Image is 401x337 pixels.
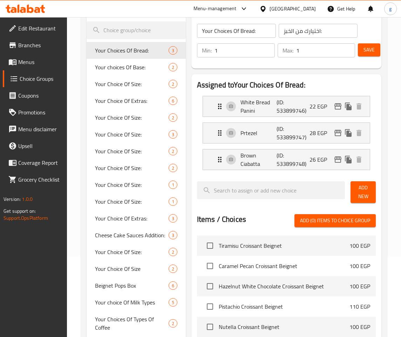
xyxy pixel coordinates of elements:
[18,159,61,167] span: Coverage Report
[169,181,177,189] div: Choices
[18,108,61,117] span: Promotions
[169,248,177,256] div: Choices
[20,75,61,83] span: Choice Groups
[240,129,277,137] p: Prtezel
[169,147,177,155] div: Choices
[169,265,177,273] div: Choices
[4,195,21,204] span: Version:
[169,46,177,55] div: Choices
[3,121,67,138] a: Menu disclaimer
[87,176,186,193] div: Your Choice Of Size:1
[22,195,33,204] span: 1.0.0
[95,197,169,206] span: Your Choice Of Size:
[169,98,177,104] span: 6
[277,151,301,168] p: (ID: 533899748)
[95,97,169,105] span: Your Choice Of Extras:
[169,266,177,272] span: 2
[203,299,217,314] span: Select choice
[3,138,67,154] a: Upsell
[18,142,61,150] span: Upsell
[169,299,177,306] span: 5
[203,320,217,334] span: Select choice
[240,151,277,168] p: Brown Ciabatta
[197,146,376,173] li: Expand
[349,282,370,290] p: 100 EGP
[87,143,186,160] div: Your Choice Of Size:2
[95,298,169,307] span: Your choice Of Milk Types
[169,319,177,328] div: Choices
[169,320,177,327] span: 2
[219,282,349,290] span: Hazelnut White Chocolate Croissant Beignet
[18,24,61,33] span: Edit Restaurant
[277,125,301,141] p: (ID: 533899747)
[87,311,186,336] div: Your Choices Of Types Of Coffee2
[343,101,354,112] button: duplicate
[3,171,67,188] a: Grocery Checklist
[87,277,186,294] div: Beignet Pops Box6
[3,104,67,121] a: Promotions
[203,149,370,170] div: Expand
[87,227,186,244] div: Cheese Cake Sauces Addition:3
[87,92,186,109] div: Your Choice Of Extras:6
[169,232,177,239] span: 3
[4,213,48,223] a: Support.OpsPlatform
[351,181,376,203] button: Add New
[333,128,343,138] button: edit
[87,160,186,176] div: Your Choice Of Size:2
[202,46,212,55] p: Min:
[4,206,36,216] span: Get support on:
[169,47,177,54] span: 3
[300,216,370,225] span: Add (0) items to choice group
[358,43,380,56] button: Save
[18,91,61,100] span: Coupons
[87,244,186,260] div: Your Choice Of Size:2
[203,96,370,117] div: Expand
[87,210,186,227] div: Your Choice Of Extras:3
[294,214,376,227] button: Add (0) items to choice group
[169,298,177,307] div: Choices
[95,80,169,88] span: Your Choice Of Size:
[277,98,301,115] p: (ID: 533899746)
[87,59,186,76] div: Your choices Of Base:2
[169,249,177,255] span: 2
[87,109,186,126] div: Your Choice Of Size:2
[95,147,169,155] span: Your Choice Of Size:
[219,262,349,270] span: Caramel Pecan Croissant Beignet
[240,98,277,115] p: White Bread Panini
[333,154,343,165] button: edit
[169,282,177,289] span: 6
[169,97,177,105] div: Choices
[169,164,177,172] div: Choices
[87,21,186,39] input: search
[219,302,349,311] span: Pistachio Croissant Beignet
[354,101,364,112] button: delete
[95,315,169,332] span: Your Choices Of Types Of Coffee
[203,279,217,294] span: Select choice
[3,87,67,104] a: Coupons
[3,20,67,37] a: Edit Restaurant
[3,154,67,171] a: Coverage Report
[197,120,376,146] li: Expand
[283,46,293,55] p: Max:
[169,148,177,155] span: 2
[219,241,349,250] span: Tiramisu Croissant Beignet
[389,5,392,13] span: g
[169,113,177,122] div: Choices
[197,214,246,225] h2: Items / Choices
[354,128,364,138] button: delete
[169,63,177,71] div: Choices
[310,129,333,137] p: 28 EGP
[87,76,186,92] div: Your Choice Of Size:2
[169,215,177,222] span: 3
[169,81,177,87] span: 2
[95,248,169,256] span: Your Choice Of Size:
[197,80,376,90] h2: Assigned to Your Choices Of Bread:
[87,193,186,210] div: Your Choice Of Size:1
[169,80,177,88] div: Choices
[169,231,177,239] div: Choices
[310,155,333,164] p: 26 EGP
[87,294,186,311] div: Your choice Of Milk Types5
[169,114,177,121] span: 2
[363,45,375,54] span: Save
[95,63,169,71] span: Your choices Of Base:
